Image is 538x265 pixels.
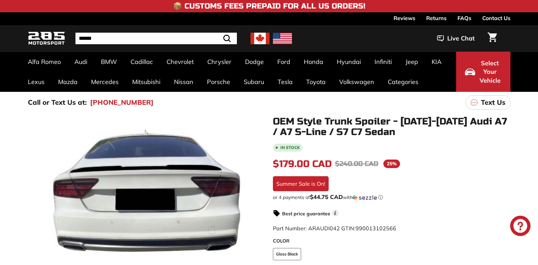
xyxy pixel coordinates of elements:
[425,52,448,72] a: KIA
[200,72,237,92] a: Porsche
[125,72,167,92] a: Mitsubishi
[237,72,271,92] a: Subaru
[479,59,502,85] span: Select Your Vehicle
[21,72,51,92] a: Lexus
[457,12,471,24] a: FAQs
[383,160,400,168] span: 25%
[282,211,330,217] strong: Best price guarantee
[28,97,87,107] p: Call or Text Us at:
[310,193,343,200] span: $44.75 CAD
[484,27,501,50] a: Cart
[280,146,300,150] b: In stock
[330,52,368,72] a: Hyundai
[84,72,125,92] a: Mercedes
[273,237,510,245] label: COLOR
[297,52,330,72] a: Honda
[173,2,365,10] h4: 📦 Customs Fees Prepaid for All US Orders!
[68,52,94,72] a: Audi
[271,72,299,92] a: Tesla
[394,12,415,24] a: Reviews
[271,52,297,72] a: Ford
[238,52,271,72] a: Dodge
[28,31,65,47] img: Logo_285_Motorsport_areodynamics_components
[273,194,510,201] div: or 4 payments of with
[332,210,339,216] span: i
[273,176,329,191] div: Summer Sale is On!
[508,216,533,238] inbox-online-store-chat: Shopify online store chat
[124,52,160,72] a: Cadillac
[426,12,447,24] a: Returns
[201,52,238,72] a: Chrysler
[399,52,425,72] a: Jeep
[273,194,510,201] div: or 4 payments of$44.75 CADwithSezzle Click to learn more about Sezzle
[273,158,332,170] span: $179.00 CAD
[381,72,425,92] a: Categories
[447,34,475,43] span: Live Chat
[368,52,399,72] a: Infiniti
[75,33,237,44] input: Search
[21,52,68,72] a: Alfa Romeo
[273,116,510,137] h1: OEM Style Trunk Spoiler - [DATE]-[DATE] Audi A7 / A7 S-Line / S7 C7 Sedan
[51,72,84,92] a: Mazda
[456,52,510,92] button: Select Your Vehicle
[355,225,396,232] span: 990013102566
[299,72,332,92] a: Toyota
[273,225,396,232] span: Part Number: ARAUDI042 GTIN:
[482,12,510,24] a: Contact Us
[466,95,510,110] a: Text Us
[94,52,124,72] a: BMW
[335,160,378,168] span: $240.00 CAD
[428,30,484,47] button: Live Chat
[481,97,505,107] p: Text Us
[90,97,154,107] a: [PHONE_NUMBER]
[160,52,201,72] a: Chevrolet
[332,72,381,92] a: Volkswagen
[167,72,200,92] a: Nissan
[352,195,377,201] img: Sezzle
